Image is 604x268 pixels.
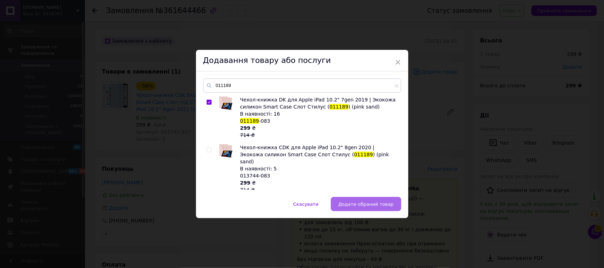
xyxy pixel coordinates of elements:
[286,197,326,211] button: Скасувати
[240,97,396,110] span: Чехол-книжка DK для Apple iPad 10.2" 7gen 2019 | Экокожа силикон Smart Case Слот Стилус (
[240,132,255,138] span: 714 ₴
[240,145,375,157] span: Чехол-книжка CDK для Apple iPad 10.2" 8gen 2020 | Экокожа силикон Smart Case Слот Стилус (
[349,104,380,110] span: ) (pink sand)
[219,97,232,110] img: Чехол-книжка DK для Apple iPad 10.2" 7gen 2019 | Экокожа силикон Smart Case Слот Стилус (011189) ...
[203,78,401,93] input: Пошук за товарами та послугами
[331,197,401,211] button: Додати обраний товар
[240,118,259,124] span: 011189
[240,110,397,117] div: В наявності: 16
[329,104,348,110] span: 011189
[240,180,251,186] b: 299
[240,187,255,193] span: 714 ₴
[240,173,270,179] span: 013744-083
[259,118,270,124] span: -083
[219,144,232,158] img: Чехол-книжка CDK для Apple iPad 10.2" 8gen 2020 | Экокожа силикон Smart Case Слот Стилус (011189)...
[240,125,251,131] b: 299
[354,152,373,157] span: 011189
[240,179,397,193] div: ₴
[293,202,318,207] span: Скасувати
[196,50,408,71] div: Додавання товару або послуги
[338,202,393,207] span: Додати обраний товар
[240,165,397,172] div: В наявності: 5
[395,56,401,68] span: ×
[240,124,397,139] div: ₴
